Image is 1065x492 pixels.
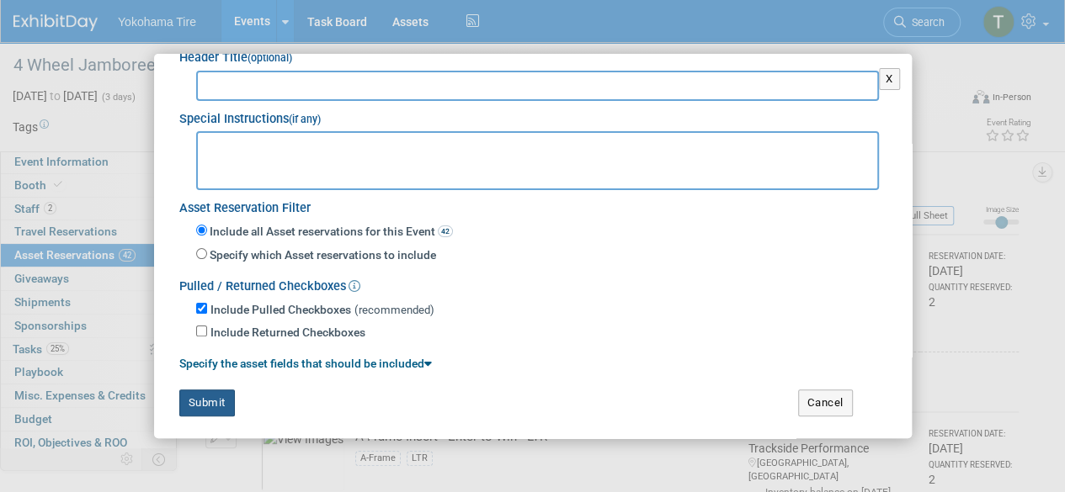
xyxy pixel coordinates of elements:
div: Asset Reservation Filter [179,190,887,218]
small: (if any) [289,114,321,125]
label: Include Returned Checkboxes [210,325,365,341]
div: Special Instructions [179,101,887,129]
label: Include Pulled Checkboxes [210,302,351,319]
button: Submit [179,389,235,416]
div: Pulled / Returned Checkboxes [179,268,887,296]
button: Cancel [798,389,853,416]
label: Include all Asset reservations for this Event [207,224,453,241]
span: 42 [438,225,453,237]
small: (optional) [248,52,292,64]
button: X [879,68,900,90]
span: (recommended) [354,304,434,316]
a: Specify the asset fields that should be included [179,357,432,370]
label: Specify which Asset reservations to include [207,247,436,264]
